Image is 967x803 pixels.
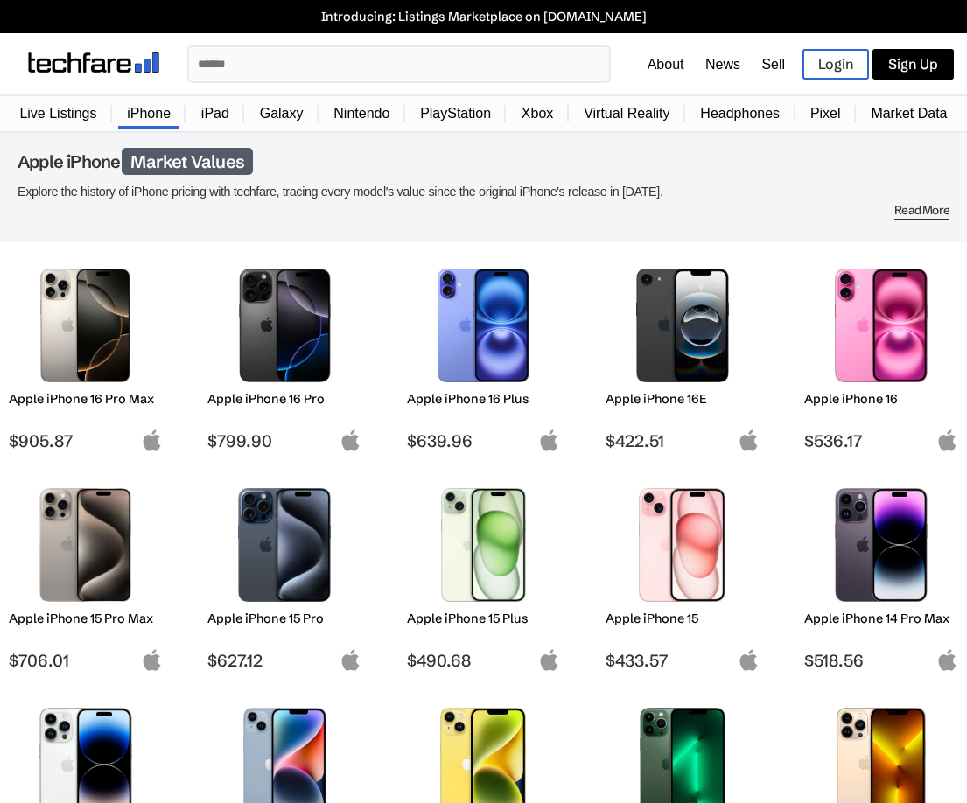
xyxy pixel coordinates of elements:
a: Introducing: Listings Marketplace on [DOMAIN_NAME] [9,9,958,24]
img: iPhone 16 Pro [221,269,348,382]
h1: Apple iPhone [18,150,949,172]
h2: Apple iPhone 15 Plus [407,611,561,626]
a: Headphones [691,97,788,130]
span: $905.87 [9,430,163,451]
h2: Apple iPhone 15 Pro [207,611,361,626]
img: apple-logo [141,429,163,451]
img: iPhone 15 Plus [420,488,548,602]
img: iPhone 14 Pro Max [817,488,945,602]
a: Sign Up [872,49,954,80]
a: iPhone 16 Pro Apple iPhone 16 Pro $799.90 apple-logo [199,260,369,451]
a: Market Data [862,97,956,130]
a: iPhone [118,97,179,130]
a: iPhone 15 Apple iPhone 15 $433.57 apple-logo [597,479,767,671]
h2: Apple iPhone 15 Pro Max [9,611,163,626]
a: Live Listings [11,97,105,130]
span: Market Values [122,148,253,175]
span: $433.57 [606,650,760,671]
a: iPad [193,97,238,130]
h2: Apple iPhone 16 Plus [407,391,561,407]
img: iPhone 15 [619,488,746,602]
span: $799.90 [207,430,361,451]
img: iPhone 16 Pro Max [22,269,150,382]
img: apple-logo [141,649,163,671]
a: Nintendo [325,97,398,130]
span: $536.17 [804,430,958,451]
span: Read More [894,203,949,220]
span: $490.68 [407,650,561,671]
a: Login [802,49,869,80]
h2: Apple iPhone 16 Pro Max [9,391,163,407]
img: apple-logo [936,429,958,451]
img: apple-logo [738,649,760,671]
span: $422.51 [606,430,760,451]
img: iPhone 15 Pro [221,488,348,602]
a: iPhone 16 Apple iPhone 16 $536.17 apple-logo [796,260,967,451]
div: Read More [18,203,949,218]
p: Explore the history of iPhone pricing with techfare, tracing every model's value since the origin... [18,181,949,203]
img: iPhone 16 Plus [420,269,548,382]
h2: Apple iPhone 15 [606,611,760,626]
a: iPhone 15 Plus Apple iPhone 15 Plus $490.68 apple-logo [398,479,569,671]
a: iPhone 16 Plus Apple iPhone 16 Plus $639.96 apple-logo [398,260,569,451]
a: News [705,57,740,72]
span: $627.12 [207,650,361,671]
h2: Apple iPhone 14 Pro Max [804,611,958,626]
a: Galaxy [251,97,312,130]
a: PlayStation [411,97,500,130]
img: apple-logo [340,649,361,671]
a: Virtual Reality [575,97,678,130]
img: apple-logo [538,649,560,671]
img: apple-logo [936,649,958,671]
img: iPhone 15 Pro Max [22,488,150,602]
h2: Apple iPhone 16 Pro [207,391,361,407]
a: iPhone 15 Pro Apple iPhone 15 Pro $627.12 apple-logo [199,479,369,671]
span: $706.01 [9,650,163,671]
a: iPhone 16E Apple iPhone 16E $422.51 apple-logo [597,260,767,451]
span: $639.96 [407,430,561,451]
a: Pixel [802,97,850,130]
h2: Apple iPhone 16 [804,391,958,407]
a: Xbox [513,97,562,130]
h2: Apple iPhone 16E [606,391,760,407]
img: apple-logo [538,429,560,451]
img: techfare logo [28,52,159,73]
a: About [648,57,684,72]
img: iPhone 16 [817,269,945,382]
a: iPhone 14 Pro Max Apple iPhone 14 Pro Max $518.56 apple-logo [796,479,967,671]
img: iPhone 16E [619,269,746,382]
img: apple-logo [738,429,760,451]
span: $518.56 [804,650,958,671]
img: apple-logo [340,429,361,451]
a: Sell [761,57,785,72]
